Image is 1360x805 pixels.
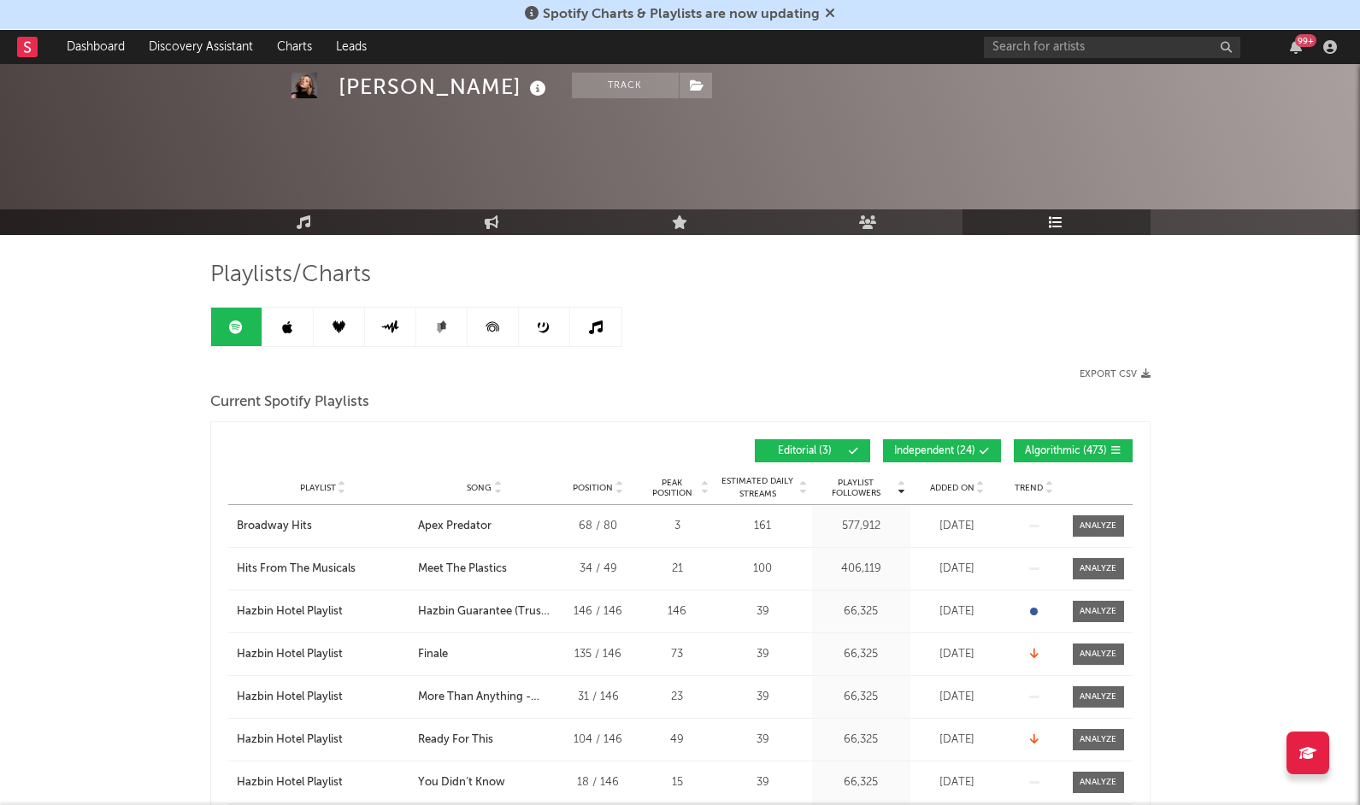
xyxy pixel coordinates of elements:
[1025,446,1107,456] span: Algorithmic ( 473 )
[1080,369,1151,379] button: Export CSV
[718,475,798,501] span: Estimated Daily Streams
[237,518,312,535] div: Broadway Hits
[825,8,835,21] span: Dismiss
[915,646,1000,663] div: [DATE]
[894,446,975,456] span: Independent ( 24 )
[560,646,637,663] div: 135 / 146
[645,478,699,498] span: Peak Position
[560,603,637,620] div: 146 / 146
[265,30,324,64] a: Charts
[816,561,906,578] div: 406,119
[210,392,369,413] span: Current Spotify Playlists
[467,483,492,493] span: Song
[237,774,409,791] a: Hazbin Hotel Playlist
[718,732,808,749] div: 39
[645,732,709,749] div: 49
[55,30,137,64] a: Dashboard
[718,603,808,620] div: 39
[816,732,906,749] div: 66,325
[718,518,808,535] div: 161
[645,603,709,620] div: 146
[915,774,1000,791] div: [DATE]
[816,518,906,535] div: 577,912
[560,774,637,791] div: 18 / 146
[816,478,896,498] span: Playlist Followers
[418,774,505,791] div: You Didn’t Know
[816,603,906,620] div: 66,325
[237,603,343,620] div: Hazbin Hotel Playlist
[418,689,551,706] div: More Than Anything - Reprise
[560,561,637,578] div: 34 / 49
[718,561,808,578] div: 100
[339,73,550,101] div: [PERSON_NAME]
[418,561,507,578] div: Meet The Plastics
[418,518,492,535] div: Apex Predator
[543,8,820,21] span: Spotify Charts & Playlists are now updating
[300,483,336,493] span: Playlist
[718,689,808,706] div: 39
[418,732,493,749] div: Ready For This
[237,689,343,706] div: Hazbin Hotel Playlist
[816,689,906,706] div: 66,325
[645,646,709,663] div: 73
[237,646,409,663] a: Hazbin Hotel Playlist
[645,518,709,535] div: 3
[1290,40,1302,54] button: 99+
[915,561,1000,578] div: [DATE]
[324,30,379,64] a: Leads
[237,732,343,749] div: Hazbin Hotel Playlist
[645,689,709,706] div: 23
[645,561,709,578] div: 21
[755,439,870,462] button: Editorial(3)
[1015,483,1043,493] span: Trend
[883,439,1001,462] button: Independent(24)
[237,689,409,706] a: Hazbin Hotel Playlist
[915,518,1000,535] div: [DATE]
[1014,439,1133,462] button: Algorithmic(473)
[816,646,906,663] div: 66,325
[572,73,679,98] button: Track
[816,774,906,791] div: 66,325
[560,518,637,535] div: 68 / 80
[560,732,637,749] div: 104 / 146
[137,30,265,64] a: Discovery Assistant
[560,689,637,706] div: 31 / 146
[418,646,448,663] div: Finale
[237,732,409,749] a: Hazbin Hotel Playlist
[984,37,1240,58] input: Search for artists
[915,732,1000,749] div: [DATE]
[930,483,974,493] span: Added On
[766,446,845,456] span: Editorial ( 3 )
[1295,34,1316,47] div: 99 +
[237,646,343,663] div: Hazbin Hotel Playlist
[418,603,551,620] div: Hazbin Guarantee (Trust Us)
[915,689,1000,706] div: [DATE]
[915,603,1000,620] div: [DATE]
[237,518,409,535] a: Broadway Hits
[718,774,808,791] div: 39
[237,603,409,620] a: Hazbin Hotel Playlist
[237,774,343,791] div: Hazbin Hotel Playlist
[718,646,808,663] div: 39
[573,483,613,493] span: Position
[237,561,409,578] a: Hits From The Musicals
[645,774,709,791] div: 15
[210,265,371,285] span: Playlists/Charts
[237,561,356,578] div: Hits From The Musicals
